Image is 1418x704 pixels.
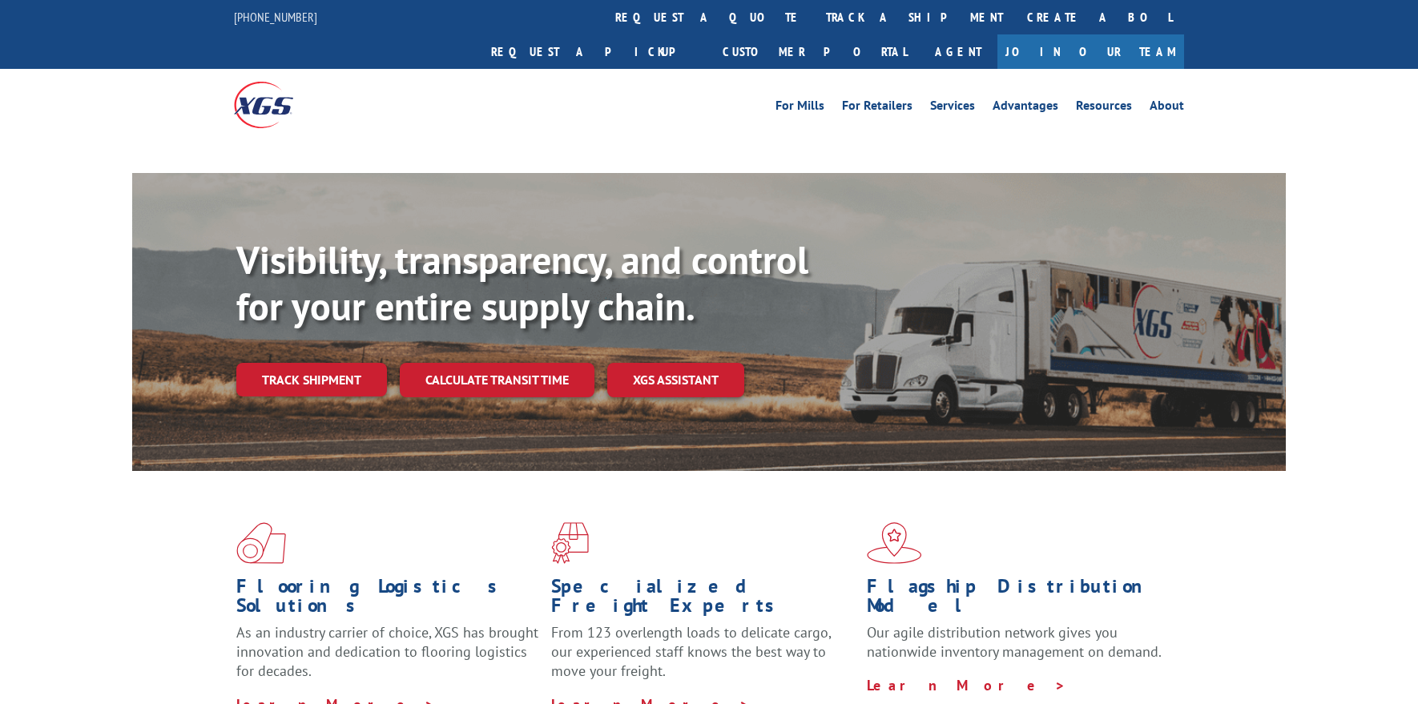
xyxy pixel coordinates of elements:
a: Track shipment [236,363,387,396]
h1: Specialized Freight Experts [551,577,854,623]
a: Request a pickup [479,34,711,69]
span: As an industry carrier of choice, XGS has brought innovation and dedication to flooring logistics... [236,623,538,680]
a: Services [930,99,975,117]
a: Customer Portal [711,34,919,69]
h1: Flooring Logistics Solutions [236,577,539,623]
a: [PHONE_NUMBER] [234,9,317,25]
a: Advantages [993,99,1058,117]
a: Agent [919,34,997,69]
a: Resources [1076,99,1132,117]
a: For Retailers [842,99,912,117]
a: About [1150,99,1184,117]
a: Learn More > [867,676,1066,694]
h1: Flagship Distribution Model [867,577,1170,623]
img: xgs-icon-total-supply-chain-intelligence-red [236,522,286,564]
a: Join Our Team [997,34,1184,69]
b: Visibility, transparency, and control for your entire supply chain. [236,235,808,331]
span: Our agile distribution network gives you nationwide inventory management on demand. [867,623,1162,661]
img: xgs-icon-flagship-distribution-model-red [867,522,922,564]
a: XGS ASSISTANT [607,363,744,397]
p: From 123 overlength loads to delicate cargo, our experienced staff knows the best way to move you... [551,623,854,694]
img: xgs-icon-focused-on-flooring-red [551,522,589,564]
a: For Mills [775,99,824,117]
a: Calculate transit time [400,363,594,397]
